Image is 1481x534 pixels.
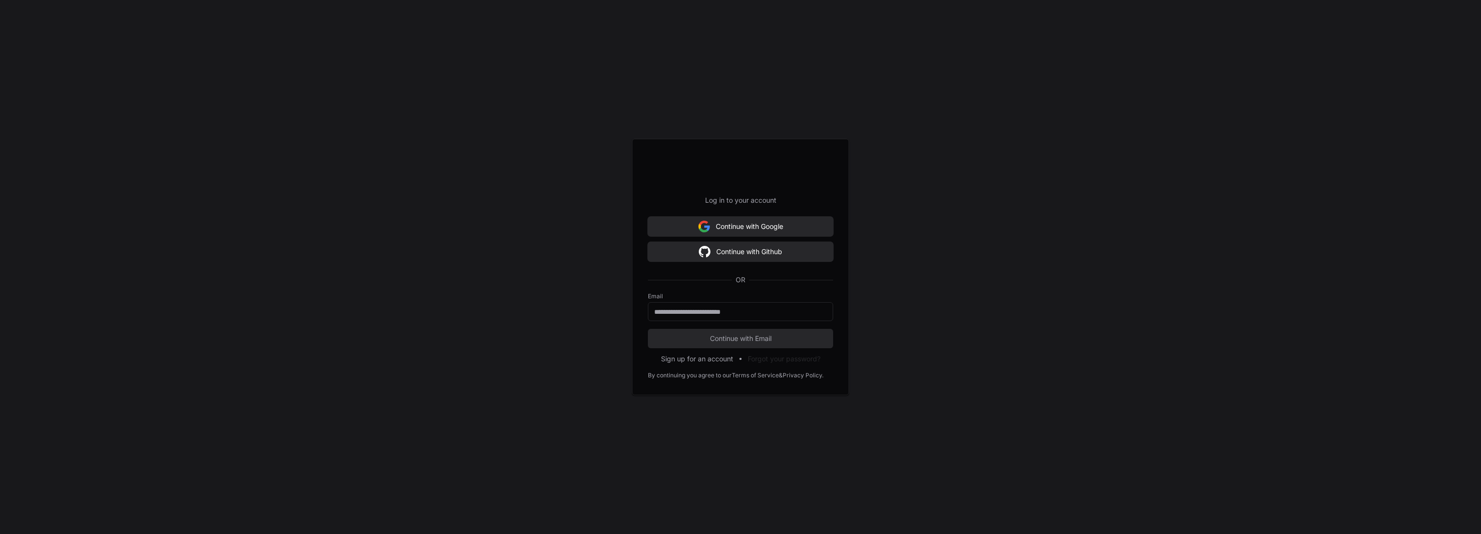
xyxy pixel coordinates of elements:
[661,354,733,364] button: Sign up for an account
[648,217,833,236] button: Continue with Google
[648,195,833,205] p: Log in to your account
[732,372,779,379] a: Terms of Service
[648,242,833,261] button: Continue with Github
[732,275,749,285] span: OR
[648,329,833,348] button: Continue with Email
[698,217,710,236] img: Sign in with google
[648,292,833,300] label: Email
[699,242,710,261] img: Sign in with google
[648,334,833,343] span: Continue with Email
[783,372,823,379] a: Privacy Policy.
[779,372,783,379] div: &
[748,354,821,364] button: Forgot your password?
[648,372,732,379] div: By continuing you agree to our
